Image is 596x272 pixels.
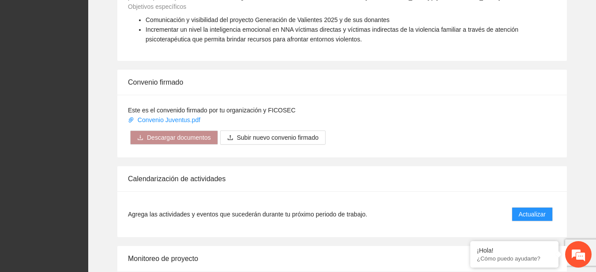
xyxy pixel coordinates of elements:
span: Actualizar [519,209,546,219]
span: Comunicación y visibilidad del proyecto Generación de Valientes 2025 y de sus donantes [146,16,390,23]
div: Calendarización de actividades [128,166,556,191]
span: download [137,134,143,142]
span: Subir nuevo convenio firmado [237,133,319,142]
div: Chatee con nosotros ahora [46,45,148,56]
span: paper-clip [128,117,134,123]
span: upload [227,134,233,142]
button: Actualizar [512,207,553,221]
textarea: Escriba su mensaje y pulse “Intro” [4,179,168,210]
button: downloadDescargar documentos [130,130,218,145]
div: Minimizar ventana de chat en vivo [145,4,166,26]
div: Convenio firmado [128,70,556,95]
div: ¡Hola! [477,247,552,254]
span: Descargar documentos [147,133,211,142]
span: uploadSubir nuevo convenio firmado [220,134,326,141]
span: Objetivos específicos [128,3,186,10]
span: Este es el convenido firmado por tu organización y FICOSEC [128,107,296,114]
p: ¿Cómo puedo ayudarte? [477,255,552,262]
button: uploadSubir nuevo convenio firmado [220,130,326,145]
span: Estamos en línea. [51,87,122,176]
a: Convenio Juventus.pdf [128,116,202,123]
span: Incrementar un nivel la inteligencia emocional en NNA víctimas directas y víctimas indirectas de ... [146,26,518,43]
span: Agrega las actividades y eventos que sucederán durante tu próximo periodo de trabajo. [128,209,367,219]
div: Monitoreo de proyecto [128,246,556,271]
